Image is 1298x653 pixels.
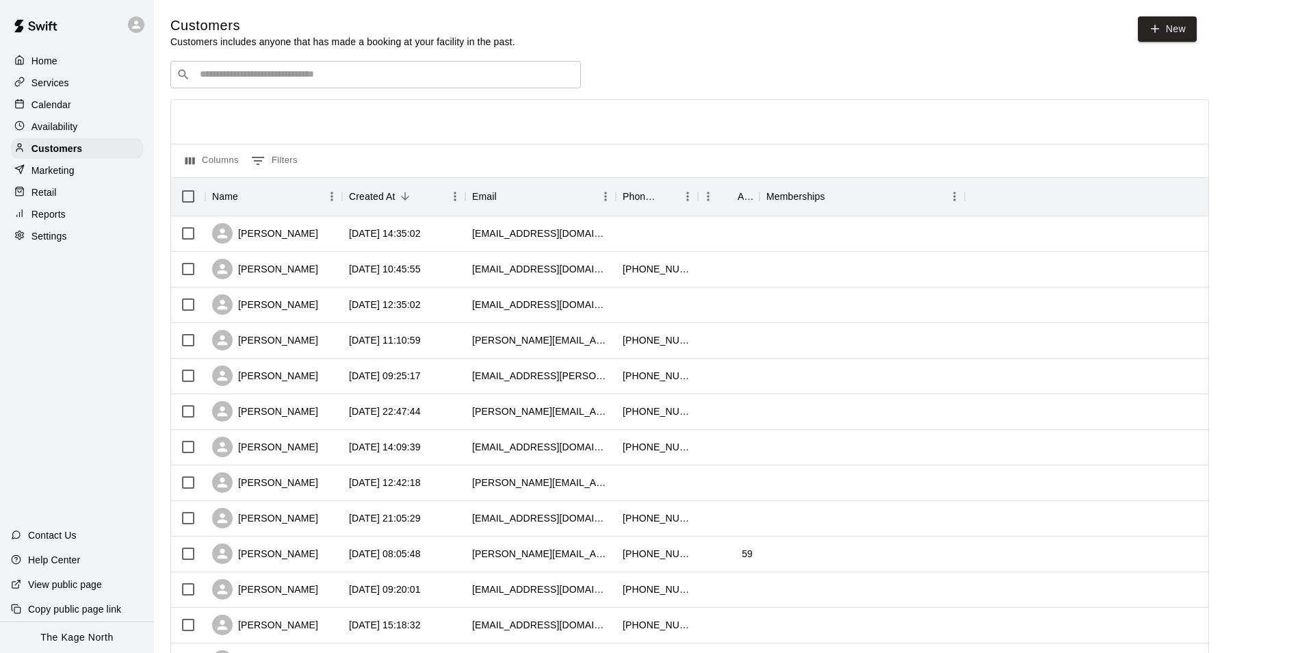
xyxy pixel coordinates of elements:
[212,437,318,457] div: [PERSON_NAME]
[212,508,318,528] div: [PERSON_NAME]
[182,150,242,172] button: Select columns
[212,615,318,635] div: [PERSON_NAME]
[472,333,609,347] div: paige.arseneau@live.ca
[698,186,718,207] button: Menu
[238,187,257,206] button: Sort
[349,262,421,276] div: 2025-08-15 10:45:55
[825,187,844,206] button: Sort
[944,186,965,207] button: Menu
[472,227,609,240] div: sherrijacobs514@gmail.com
[11,160,143,181] a: Marketing
[718,187,738,206] button: Sort
[248,150,301,172] button: Show filters
[395,187,415,206] button: Sort
[212,472,318,493] div: [PERSON_NAME]
[497,187,516,206] button: Sort
[738,177,753,216] div: Age
[472,262,609,276] div: amber.smith22@hotmail.com
[349,440,421,454] div: 2025-08-13 14:09:39
[349,298,421,311] div: 2025-08-14 12:35:02
[472,440,609,454] div: brooke.lynn89@hotmail.com
[11,204,143,225] a: Reports
[623,177,658,216] div: Phone Number
[31,164,75,177] p: Marketing
[349,547,421,561] div: 2025-06-20 08:05:48
[40,630,114,645] p: The Kage North
[212,259,318,279] div: [PERSON_NAME]
[11,116,143,137] a: Availability
[28,553,80,567] p: Help Center
[658,187,677,206] button: Sort
[472,547,609,561] div: mike_o@sympatico.ca
[212,223,318,244] div: [PERSON_NAME]
[472,582,609,596] div: heather.herrington645@gmail.com
[472,511,609,525] div: rongreensales@live.ca
[677,186,698,207] button: Menu
[623,511,691,525] div: +17053238992
[31,142,82,155] p: Customers
[170,35,515,49] p: Customers includes anyone that has made a booking at your facility in the past.
[623,333,691,347] div: +17052410665
[170,16,515,35] h5: Customers
[212,330,318,350] div: [PERSON_NAME]
[11,138,143,159] a: Customers
[212,401,318,422] div: [PERSON_NAME]
[472,618,609,632] div: claire.courbetosborne@gmail.com
[623,547,691,561] div: +19057153229
[31,229,67,243] p: Settings
[205,177,342,216] div: Name
[11,94,143,115] a: Calendar
[212,294,318,315] div: [PERSON_NAME]
[342,177,465,216] div: Created At
[623,262,691,276] div: +17054271742
[349,582,421,596] div: 2025-05-26 09:20:01
[472,298,609,311] div: ryanemcgonigle@gmail.com
[472,405,609,418] div: gloria.baccipuhl@yahoo.ca
[212,177,238,216] div: Name
[11,226,143,246] a: Settings
[349,405,421,418] div: 2025-08-13 22:47:44
[349,177,395,216] div: Created At
[760,177,965,216] div: Memberships
[623,440,691,454] div: +17058288715
[31,120,78,133] p: Availability
[322,186,342,207] button: Menu
[349,369,421,383] div: 2025-08-14 09:25:17
[212,579,318,600] div: [PERSON_NAME]
[742,547,753,561] div: 59
[11,51,143,71] a: Home
[698,177,760,216] div: Age
[472,369,609,383] div: lb.peters@gmail.com
[170,61,581,88] div: Search customers by name or email
[623,405,691,418] div: +14167065168
[623,618,691,632] div: +14169030136
[28,602,121,616] p: Copy public page link
[472,476,609,489] div: john@dealerreserve.com
[595,186,616,207] button: Menu
[31,76,69,90] p: Services
[623,582,691,596] div: +17057949294
[28,578,102,591] p: View public page
[766,177,825,216] div: Memberships
[616,177,698,216] div: Phone Number
[11,73,143,93] a: Services
[1138,16,1197,42] a: New
[472,177,497,216] div: Email
[11,182,143,203] a: Retail
[349,618,421,632] div: 2025-04-26 15:18:32
[212,543,318,564] div: [PERSON_NAME]
[349,476,421,489] div: 2025-08-13 12:42:18
[349,511,421,525] div: 2025-08-12 21:05:29
[31,207,66,221] p: Reports
[31,98,71,112] p: Calendar
[31,54,57,68] p: Home
[445,186,465,207] button: Menu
